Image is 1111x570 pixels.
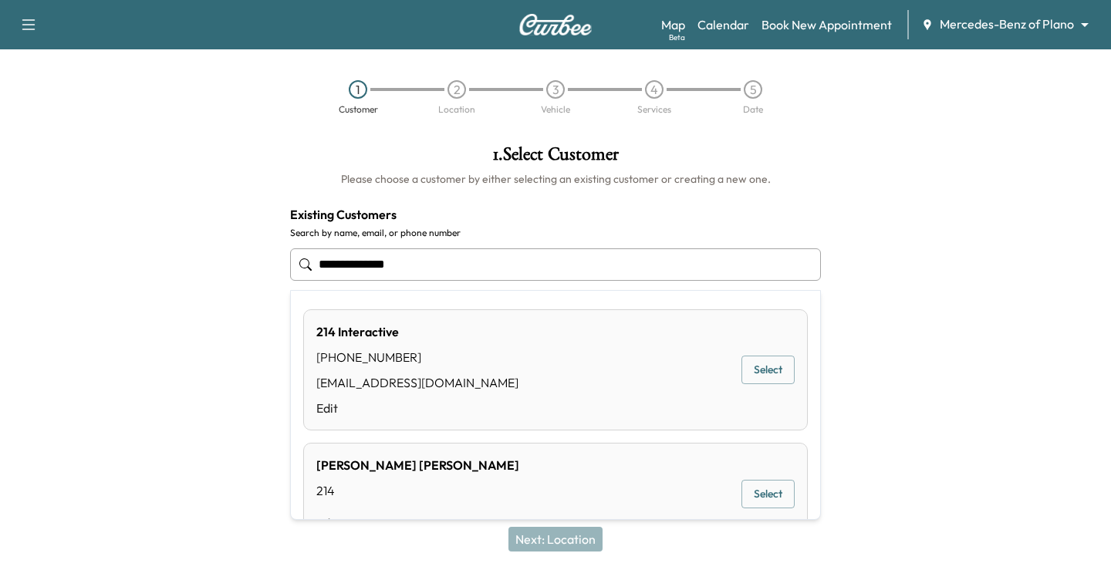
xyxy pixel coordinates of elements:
[637,105,671,114] div: Services
[645,80,664,99] div: 4
[316,514,519,532] a: Edit
[669,32,685,43] div: Beta
[546,80,565,99] div: 3
[316,322,518,341] div: 214 Interactive
[339,105,378,114] div: Customer
[541,105,570,114] div: Vehicle
[290,227,821,239] label: Search by name, email, or phone number
[741,480,795,508] button: Select
[744,80,762,99] div: 5
[940,15,1074,33] span: Mercedes-Benz of Plano
[447,80,466,99] div: 2
[316,348,518,366] div: [PHONE_NUMBER]
[290,205,821,224] h4: Existing Customers
[438,105,475,114] div: Location
[316,481,519,500] div: 214
[316,399,518,417] a: Edit
[743,105,763,114] div: Date
[761,15,892,34] a: Book New Appointment
[290,171,821,187] h6: Please choose a customer by either selecting an existing customer or creating a new one.
[697,15,749,34] a: Calendar
[290,145,821,171] h1: 1 . Select Customer
[316,456,519,474] div: [PERSON_NAME] [PERSON_NAME]
[741,356,795,384] button: Select
[316,373,518,392] div: [EMAIL_ADDRESS][DOMAIN_NAME]
[661,15,685,34] a: MapBeta
[349,80,367,99] div: 1
[518,14,593,35] img: Curbee Logo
